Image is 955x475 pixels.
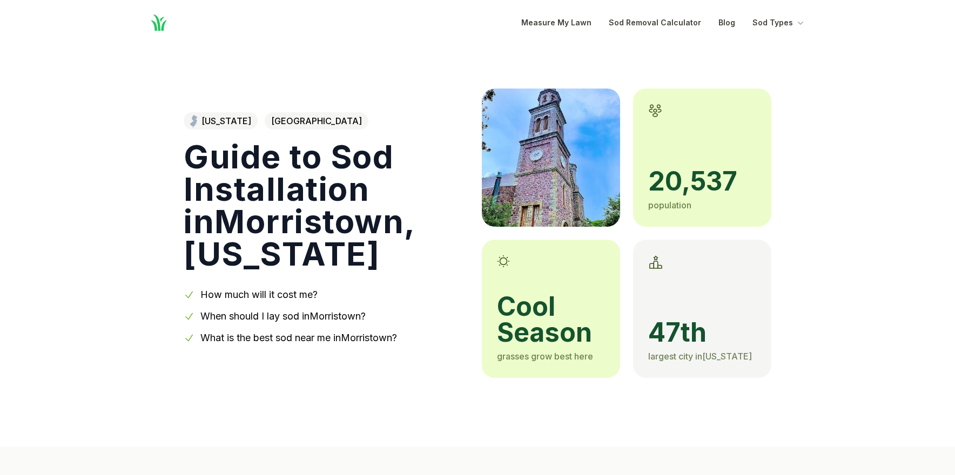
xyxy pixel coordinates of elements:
img: A picture of Morristown [482,89,620,227]
span: cool season [497,294,605,345]
a: [US_STATE] [184,112,258,130]
a: Measure My Lawn [521,16,591,29]
a: How much will it cost me? [200,289,318,300]
img: New Jersey state outline [190,114,197,128]
span: [GEOGRAPHIC_DATA] [265,112,368,130]
a: What is the best sod near me inMorristown? [200,332,397,343]
h1: Guide to Sod Installation in Morristown , [US_STATE] [184,140,465,270]
span: population [648,200,691,211]
button: Sod Types [752,16,806,29]
span: largest city in [US_STATE] [648,351,752,362]
a: Blog [718,16,735,29]
span: 20,537 [648,168,756,194]
a: Sod Removal Calculator [609,16,701,29]
span: 47th [648,320,756,345]
a: When should I lay sod inMorristown? [200,310,366,322]
span: grasses grow best here [497,351,593,362]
